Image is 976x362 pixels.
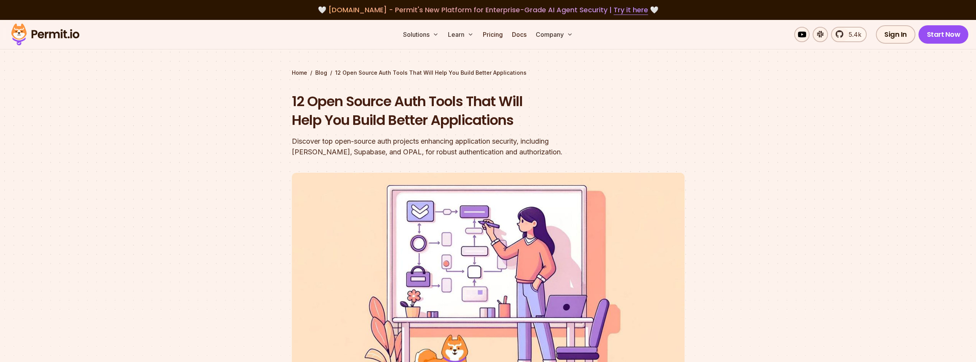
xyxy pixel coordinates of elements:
a: Sign In [876,25,915,44]
div: 🤍 🤍 [18,5,958,15]
h1: 12 Open Source Auth Tools That Will Help You Build Better Applications [292,92,586,130]
a: Blog [315,69,327,77]
button: Company [533,27,576,42]
a: 5.4k [831,27,867,42]
span: [DOMAIN_NAME] - Permit's New Platform for Enterprise-Grade AI Agent Security | [328,5,648,15]
button: Learn [445,27,477,42]
button: Solutions [400,27,442,42]
a: Pricing [480,27,506,42]
span: 5.4k [844,30,861,39]
a: Start Now [918,25,969,44]
a: Docs [509,27,530,42]
a: Home [292,69,307,77]
div: Discover top open-source auth projects enhancing application security, including [PERSON_NAME], S... [292,136,586,157]
img: Permit logo [8,21,83,48]
a: Try it here [614,5,648,15]
div: / / [292,69,685,77]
